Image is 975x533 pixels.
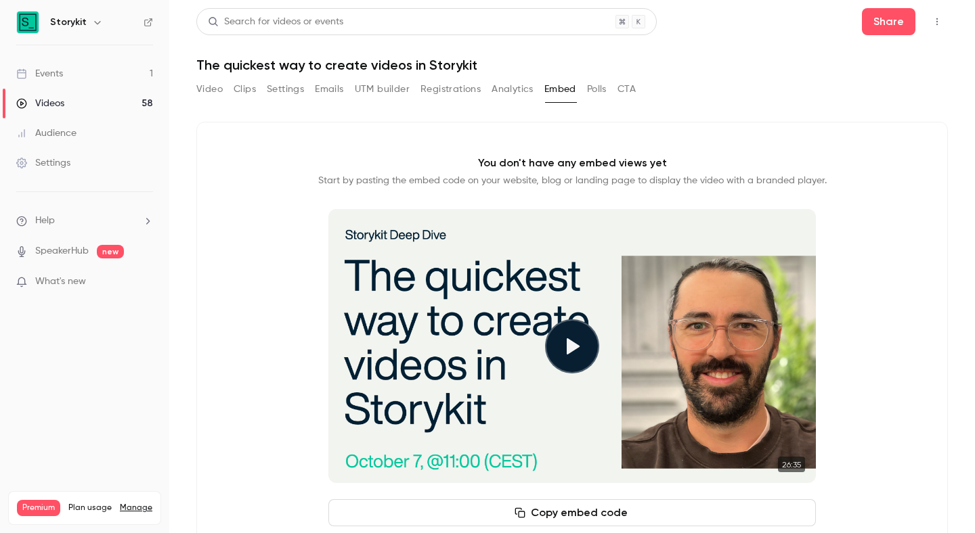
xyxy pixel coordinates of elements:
[196,78,223,100] button: Video
[16,97,64,110] div: Videos
[16,67,63,80] div: Events
[16,214,153,228] li: help-dropdown-opener
[544,78,576,100] button: Embed
[16,156,70,170] div: Settings
[50,16,87,29] h6: Storykit
[97,245,124,258] span: new
[17,500,60,516] span: Premium
[137,276,153,288] iframe: Noticeable Trigger
[587,78,607,100] button: Polls
[478,155,667,171] p: You don't have any embed views yet
[35,275,86,289] span: What's new
[196,57,948,73] h1: The quickest way to create videos in Storykit
[208,15,343,29] div: Search for videos or events
[926,11,948,32] button: Top Bar Actions
[16,126,77,140] div: Audience
[420,78,481,100] button: Registrations
[315,78,343,100] button: Emails
[492,78,534,100] button: Analytics
[617,78,636,100] button: CTA
[545,319,599,373] button: Play video
[328,499,816,526] button: Copy embed code
[862,8,915,35] button: Share
[328,209,816,483] section: Cover
[234,78,256,100] button: Clips
[35,244,89,258] a: SpeakerHub
[778,457,805,472] time: 26:35
[120,503,152,513] a: Manage
[35,214,55,228] span: Help
[355,78,410,100] button: UTM builder
[267,78,304,100] button: Settings
[68,503,112,513] span: Plan usage
[17,11,39,33] img: Storykit
[318,174,827,187] p: Start by pasting the embed code on your website, blog or landing page to display the video with a...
